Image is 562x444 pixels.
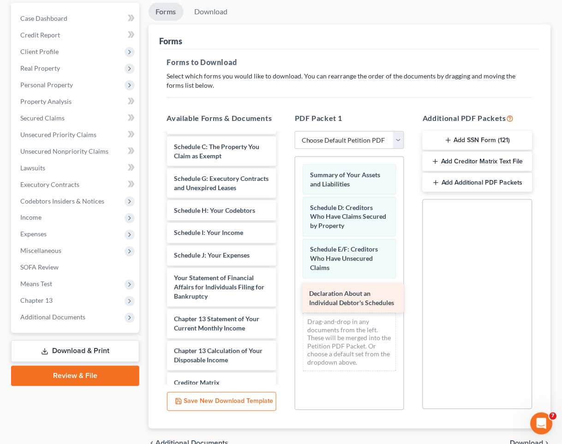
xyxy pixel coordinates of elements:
[295,113,404,124] h5: PDF Packet 1
[311,204,387,230] span: Schedule D: Creditors Who Have Claims Secured by Property
[174,252,250,259] span: Schedule J: Your Expenses
[149,3,184,21] a: Forms
[174,347,263,364] span: Chapter 13 Calculation of Your Disposable Income
[13,160,139,176] a: Lawsuits
[20,247,61,255] span: Miscellaneous
[311,171,381,188] span: Summary of Your Assets and Liabilities
[13,143,139,160] a: Unsecured Nonpriority Claims
[11,366,139,386] a: Review & File
[550,413,557,420] span: 7
[13,176,139,193] a: Executory Contracts
[20,197,104,205] span: Codebtors Insiders & Notices
[423,113,532,124] h5: Additional PDF Packets
[423,173,532,192] button: Add Additional PDF Packets
[187,3,235,21] a: Download
[311,246,378,272] span: Schedule E/F: Creditors Who Have Unsecured Claims
[167,72,533,90] p: Select which forms you would like to download. You can rearrange the order of the documents by dr...
[13,27,139,43] a: Credit Report
[20,31,60,39] span: Credit Report
[423,131,532,150] button: Add SSN Form (121)
[167,392,276,412] button: Save New Download Template
[20,131,96,138] span: Unsecured Priority Claims
[13,93,139,110] a: Property Analysis
[20,264,59,271] span: SOFA Review
[13,126,139,143] a: Unsecured Priority Claims
[167,57,533,68] h5: Forms to Download
[303,313,396,372] div: Drag-and-drop in any documents from the left. These will be merged into the Petition PDF Packet. ...
[20,48,59,55] span: Client Profile
[20,97,72,105] span: Property Analysis
[20,164,45,172] span: Lawsuits
[20,147,108,155] span: Unsecured Nonpriority Claims
[531,413,553,435] iframe: Intercom live chat
[174,315,260,332] span: Chapter 13 Statement of Your Current Monthly Income
[174,274,265,300] span: Your Statement of Financial Affairs for Individuals Filing for Bankruptcy
[174,229,244,237] span: Schedule I: Your Income
[11,341,139,362] a: Download & Print
[20,64,60,72] span: Real Property
[20,114,65,122] span: Secured Claims
[20,313,85,321] span: Additional Documents
[20,180,79,188] span: Executory Contracts
[20,81,73,89] span: Personal Property
[13,10,139,27] a: Case Dashboard
[174,379,220,387] span: Creditor Matrix
[13,110,139,126] a: Secured Claims
[167,113,276,124] h5: Available Forms & Documents
[174,174,269,192] span: Schedule G: Executory Contracts and Unexpired Leases
[174,143,260,160] span: Schedule C: The Property You Claim as Exempt
[20,230,47,238] span: Expenses
[20,280,52,288] span: Means Test
[310,289,395,306] span: Declaration About an Individual Debtor's Schedules
[20,297,53,305] span: Chapter 13
[174,206,256,214] span: Schedule H: Your Codebtors
[20,214,42,222] span: Income
[423,152,532,171] button: Add Creditor Matrix Text File
[160,36,183,47] div: Forms
[13,259,139,276] a: SOFA Review
[20,14,67,22] span: Case Dashboard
